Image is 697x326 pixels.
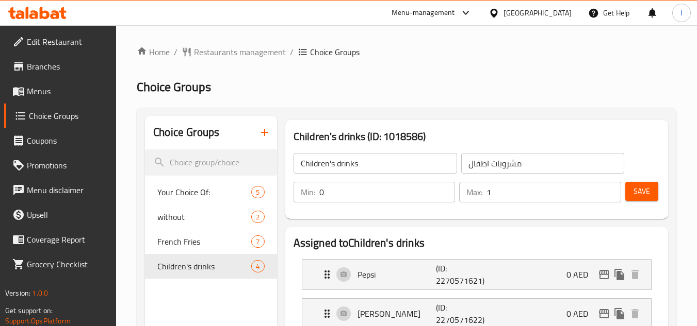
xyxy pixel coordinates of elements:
[137,46,170,58] a: Home
[145,180,277,204] div: Your Choice Of:5
[310,46,360,58] span: Choice Groups
[27,36,108,48] span: Edit Restaurant
[145,254,277,279] div: Children's drinks4
[137,75,211,98] span: Choice Groups
[4,54,117,79] a: Branches
[504,7,572,19] div: [GEOGRAPHIC_DATA]
[5,304,53,317] span: Get support on:
[157,211,251,223] span: without
[153,125,219,140] h2: Choice Groups
[596,267,612,282] button: edit
[5,286,30,300] span: Version:
[358,307,436,320] p: [PERSON_NAME]
[157,260,251,272] span: Children's drinks
[436,262,489,287] p: (ID: 2270571621)
[137,46,676,58] nav: breadcrumb
[358,268,436,281] p: Pepsi
[566,268,596,281] p: 0 AED
[294,128,660,145] h3: Children's drinks (ID: 1018586)
[157,235,251,248] span: ‏French Fries
[625,182,658,201] button: Save
[145,229,277,254] div: ‏French Fries7
[29,110,108,122] span: Choice Groups
[566,307,596,320] p: 0 AED
[27,209,108,221] span: Upsell
[252,212,264,222] span: 2
[436,301,489,326] p: (ID: 2270571622)
[392,7,455,19] div: Menu-management
[466,186,482,198] p: Max:
[174,46,177,58] li: /
[627,267,643,282] button: delete
[27,134,108,147] span: Coupons
[612,267,627,282] button: duplicate
[4,252,117,277] a: Grocery Checklist
[145,149,277,176] input: search
[27,60,108,73] span: Branches
[596,306,612,321] button: edit
[251,211,264,223] div: Choices
[32,286,48,300] span: 1.0.0
[145,204,277,229] div: without2
[4,104,117,128] a: Choice Groups
[294,255,660,294] li: Expand
[612,306,627,321] button: duplicate
[4,128,117,153] a: Coupons
[302,260,651,289] div: Expand
[301,186,315,198] p: Min:
[294,235,660,251] h2: Assigned to Children's drinks
[27,184,108,196] span: Menu disclaimer
[4,178,117,202] a: Menu disclaimer
[4,29,117,54] a: Edit Restaurant
[27,233,108,246] span: Coverage Report
[4,202,117,227] a: Upsell
[157,186,251,198] span: Your Choice Of:
[194,46,286,58] span: Restaurants management
[627,306,643,321] button: delete
[4,153,117,178] a: Promotions
[27,85,108,97] span: Menus
[252,187,264,197] span: 5
[27,159,108,171] span: Promotions
[182,46,286,58] a: Restaurants management
[290,46,294,58] li: /
[680,7,682,19] span: l
[4,227,117,252] a: Coverage Report
[634,185,650,198] span: Save
[252,237,264,247] span: 7
[4,79,117,104] a: Menus
[252,262,264,271] span: 4
[27,258,108,270] span: Grocery Checklist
